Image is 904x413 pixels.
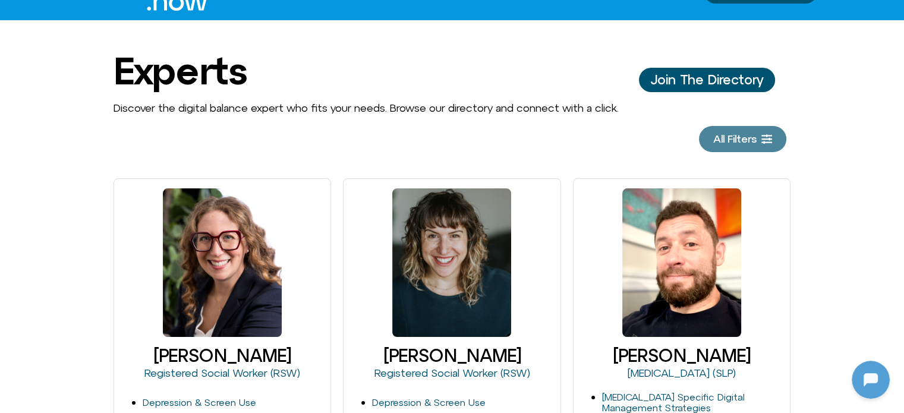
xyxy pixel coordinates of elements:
a: Depression & Screen Use [143,397,256,408]
a: Registered Social Worker (RSW) [144,367,300,379]
a: Join The Director [639,68,775,92]
h1: Experts [114,50,247,92]
svg: Restart Conversation Button [187,5,207,26]
svg: Voice Input Button [203,305,222,324]
svg: Close Chatbot Button [207,5,228,26]
h2: [DOMAIN_NAME] [35,8,182,23]
img: N5FCcHC.png [95,176,143,223]
textarea: Message Input [20,308,184,320]
a: [PERSON_NAME] [613,345,751,365]
a: [MEDICAL_DATA] (SLP) [628,367,736,379]
span: Discover the digital balance expert who fits your needs. Browse our directory and connect with a ... [114,102,619,114]
a: All Filters [699,126,786,152]
a: [PERSON_NAME] [153,345,291,365]
a: Depression & Screen Use [372,397,486,408]
iframe: Botpress [852,361,890,399]
img: N5FCcHC.png [11,6,30,25]
a: Registered Social Worker (RSW) [374,367,530,379]
a: [PERSON_NAME] [383,345,521,365]
span: All Filters [713,133,757,145]
span: Join The Directory [651,72,763,87]
button: Expand Header Button [3,3,235,28]
h1: [DOMAIN_NAME] [74,236,164,253]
